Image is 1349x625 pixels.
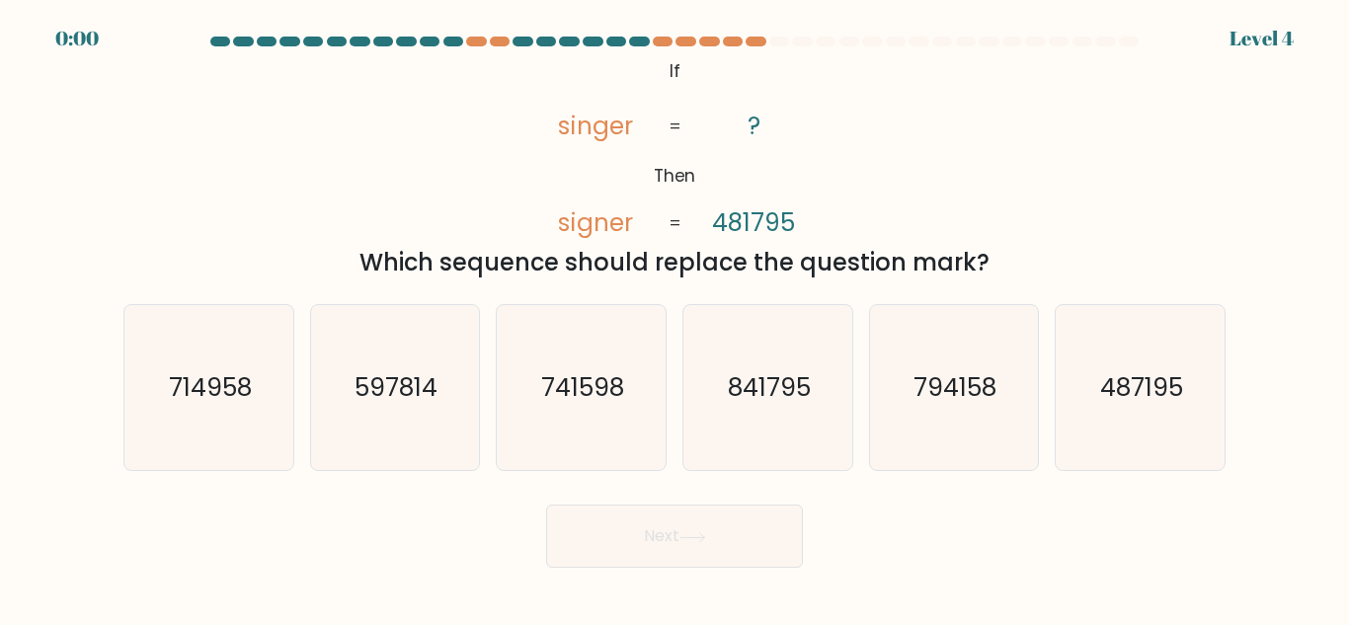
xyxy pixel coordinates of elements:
[712,206,795,241] tspan: 481795
[169,370,252,405] text: 714958
[135,245,1214,280] div: Which sequence should replace the question mark?
[748,109,760,143] tspan: ?
[670,59,680,83] tspan: If
[1100,370,1183,405] text: 487195
[541,370,624,405] text: 741598
[55,24,99,53] div: 0:00
[356,370,438,405] text: 597814
[558,109,633,143] tspan: singer
[546,505,803,568] button: Next
[1230,24,1294,53] div: Level 4
[669,211,681,235] tspan: =
[914,370,997,405] text: 794158
[669,115,681,138] tspan: =
[558,205,633,240] tspan: signer
[522,54,827,242] svg: @import url('[URL][DOMAIN_NAME]);
[654,164,696,188] tspan: Then
[728,370,811,405] text: 841795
